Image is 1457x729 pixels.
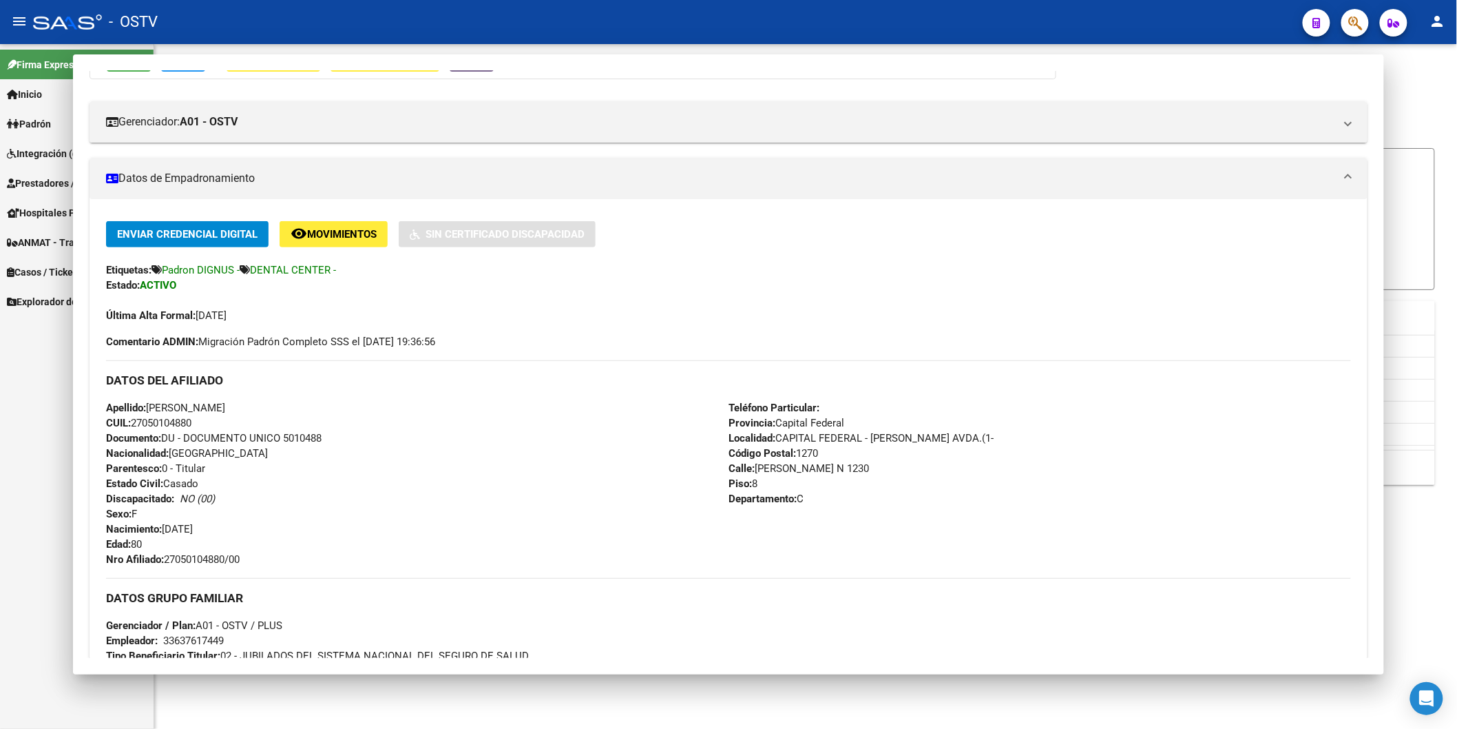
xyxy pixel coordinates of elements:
strong: Parentesco: [106,462,162,475]
span: 1270 [728,447,818,460]
span: [GEOGRAPHIC_DATA] [106,447,268,460]
strong: ACTIVO [140,279,176,291]
strong: Localidad: [728,432,775,444]
button: Sin Certificado Discapacidad [399,221,596,247]
strong: Discapacitado: [106,493,174,505]
span: DU - DOCUMENTO UNICO 5010488 [106,432,322,444]
span: Firma Express [7,57,78,72]
strong: Piso: [728,478,752,490]
span: F [106,508,137,520]
span: 27050104880 [106,417,191,429]
span: [DATE] [106,523,193,535]
span: [PERSON_NAME] [106,402,225,414]
span: Enviar Credencial Digital [117,229,258,241]
strong: CUIL: [106,417,131,429]
strong: Documento: [106,432,161,444]
span: Casado [106,478,198,490]
mat-expansion-panel-header: Gerenciador:A01 - OSTV [90,101,1367,143]
strong: Comentario ADMIN: [106,336,198,348]
span: - OSTV [109,7,158,37]
span: 27050104880/00 [106,553,240,566]
strong: Tipo Beneficiario Titular: [106,650,220,662]
strong: Código Postal: [728,447,796,460]
span: CAPITAL FEDERAL - [PERSON_NAME] AVDA.(1- [728,432,994,444]
span: A01 - OSTV / PLUS [106,619,282,632]
button: Enviar Credencial Digital [106,221,269,247]
span: 8 [728,478,757,490]
span: DENTAL CENTER - [250,264,336,276]
mat-panel-title: Datos de Empadronamiento [106,170,1334,187]
strong: Gerenciador / Plan: [106,619,196,632]
i: NO (00) [180,493,215,505]
strong: Apellido: [106,402,146,414]
strong: Nacionalidad: [106,447,169,460]
strong: Provincia: [728,417,775,429]
span: Hospitales Públicos [7,205,107,220]
mat-icon: person [1429,13,1446,30]
button: Movimientos [280,221,388,247]
button: Organismos Ext. [504,46,602,72]
div: Open Intercom Messenger [1410,682,1443,715]
span: Inicio [7,87,42,102]
mat-icon: remove_red_eye [291,225,307,242]
span: Explorador de Archivos [7,294,117,309]
strong: Última Alta Formal: [106,309,196,322]
span: C [728,493,804,505]
strong: Nro Afiliado: [106,553,164,566]
strong: Estado Civil: [106,478,163,490]
strong: Edad: [106,538,131,551]
strong: Calle: [728,462,755,475]
mat-icon: menu [11,13,28,30]
mat-expansion-panel-header: Datos de Empadronamiento [90,158,1367,199]
span: Capital Federal [728,417,844,429]
span: 80 [106,538,142,551]
span: 0 - Titular [106,462,205,475]
span: Migración Padrón Completo SSS el [DATE] 19:36:56 [106,334,435,349]
span: Casos / Tickets [7,265,81,280]
strong: Teléfono Particular: [728,402,819,414]
strong: Etiquetas: [106,264,151,276]
span: Padron DIGNUS - [162,264,240,276]
strong: A01 - OSTV [180,114,238,130]
span: ANMAT - Trazabilidad [7,235,115,250]
h3: DATOS GRUPO FAMILIAR [106,591,1351,606]
strong: Nacimiento: [106,523,162,535]
span: Padrón [7,116,51,132]
strong: Empleador: [106,635,158,647]
strong: Estado: [106,279,140,291]
div: 33637617449 [163,633,224,648]
mat-panel-title: Gerenciador: [106,114,1334,130]
strong: Sexo: [106,508,132,520]
span: Sin Certificado Discapacidad [426,229,585,241]
strong: Departamento: [728,493,797,505]
span: Integración (discapacidad) [7,146,134,161]
span: Movimientos [307,229,377,241]
h3: DATOS DEL AFILIADO [106,373,1351,388]
span: [PERSON_NAME] N 1230 [728,462,869,475]
span: Prestadores / Proveedores [7,176,132,191]
span: [DATE] [106,309,227,322]
span: 02 - JUBILADOS DEL SISTEMA NACIONAL DEL SEGURO DE SALUD [106,650,529,662]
